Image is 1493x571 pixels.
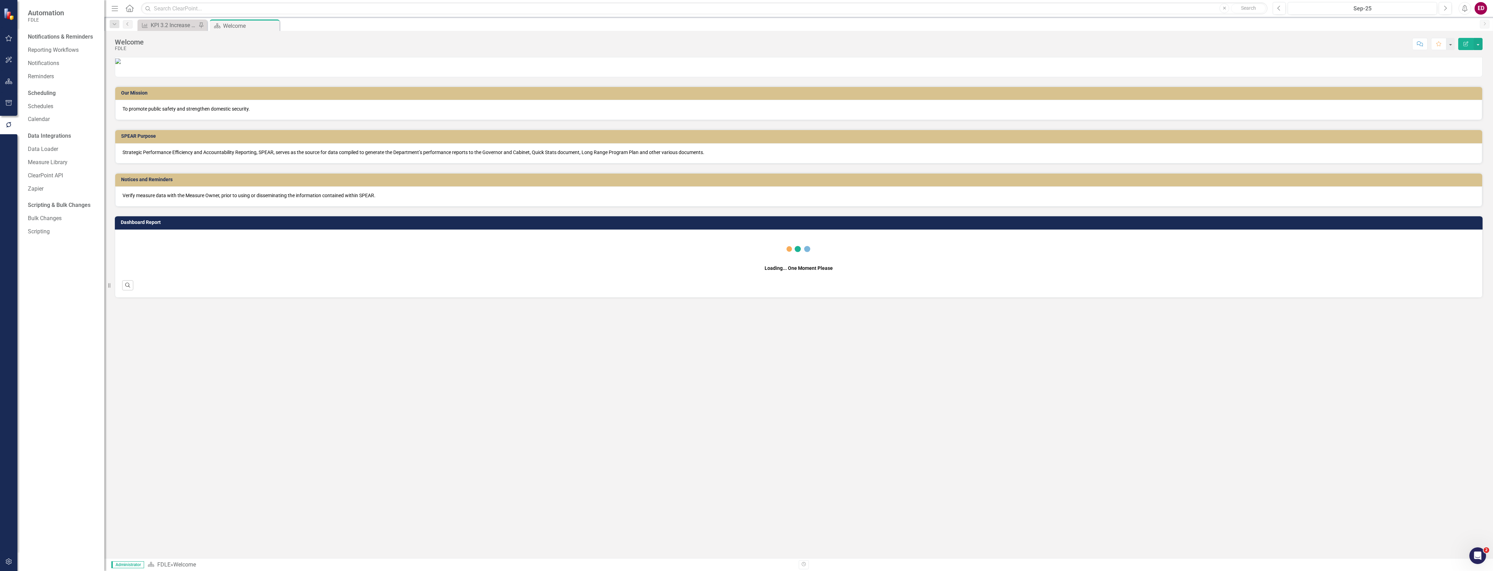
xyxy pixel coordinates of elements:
div: Welcome [173,561,196,568]
a: Zapier [28,185,97,193]
a: KPI 3.2 Increase the number of specialized High-Liability Training courses per year to internal a... [139,21,197,30]
a: Scripting [28,228,97,236]
span: Automation [28,9,64,17]
input: Search ClearPoint... [141,2,1267,15]
p: To promote public safety and strengthen domestic security. [123,105,1475,112]
a: FDLE [157,561,171,568]
button: Sep-25 [1288,2,1437,15]
a: Calendar [28,115,97,123]
div: KPI 3.2 Increase the number of specialized High-Liability Training courses per year to internal a... [151,21,197,30]
p: Strategic Performance Efficiency and Accountability Reporting, SPEAR, serves as the source for da... [123,149,1475,156]
div: Sep-25 [1290,5,1435,13]
img: ClearPoint Strategy [3,7,16,21]
a: Notifications [28,59,97,67]
span: Verify measure data with the Measure Owner, prior to using or disseminating the information conta... [123,193,376,198]
h3: Dashboard Report [121,220,1479,225]
div: FDLE [115,46,144,51]
h3: Our Mission [121,90,1479,96]
a: ClearPoint API [28,172,97,180]
div: Welcome [223,22,278,30]
div: Loading... One Moment Please [765,265,833,272]
div: Scripting & Bulk Changes [28,201,90,209]
button: ED [1475,2,1487,15]
div: Welcome [115,38,144,46]
span: Administrator [111,561,144,568]
a: Measure Library [28,159,97,167]
iframe: Intercom live chat [1469,547,1486,564]
a: Reminders [28,73,97,81]
button: Search [1231,3,1266,13]
a: Bulk Changes [28,215,97,223]
a: Reporting Workflows [28,46,97,54]
img: SPEAR_4_with%20FDLE%20New%20Logo_2.jpg [115,58,121,64]
a: Schedules [28,103,97,111]
div: Data Integrations [28,132,71,140]
span: Search [1241,5,1256,11]
small: FDLE [28,17,64,23]
div: Notifications & Reminders [28,33,93,41]
h3: SPEAR Purpose [121,134,1479,139]
h3: Notices and Reminders [121,177,1479,182]
div: » [148,561,793,569]
span: 2 [1484,547,1489,553]
a: Data Loader [28,145,97,153]
div: Scheduling [28,89,56,97]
